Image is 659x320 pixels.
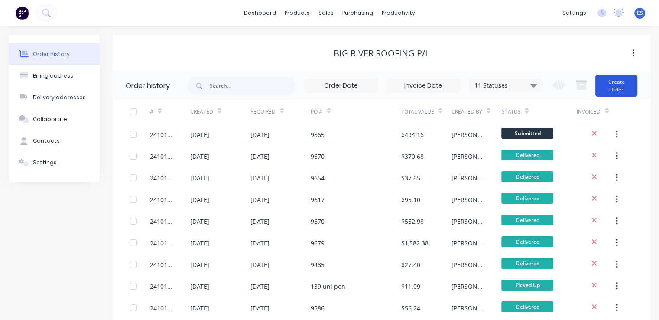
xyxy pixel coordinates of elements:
[401,195,420,204] div: $95.10
[250,100,311,124] div: Required
[150,100,190,124] div: #
[501,258,553,269] span: Delivered
[250,195,269,204] div: [DATE]
[311,195,325,204] div: 9617
[33,50,70,58] div: Order history
[190,195,209,204] div: [DATE]
[190,260,209,269] div: [DATE]
[9,108,100,130] button: Collaborate
[150,173,173,183] div: 24101422
[311,152,325,161] div: 9670
[451,173,484,183] div: [PERSON_NAME]
[190,173,209,183] div: [DATE]
[150,130,173,139] div: 24101439
[377,7,419,20] div: productivity
[451,217,484,226] div: [PERSON_NAME]
[190,130,209,139] div: [DATE]
[150,238,173,248] div: 24101390
[501,128,553,139] span: Submitted
[501,100,577,124] div: Status
[401,130,424,139] div: $494.16
[334,48,429,59] div: Big River Roofing P/L
[401,100,451,124] div: Total Value
[501,193,553,204] span: Delivered
[501,280,553,291] span: Picked Up
[311,304,325,313] div: 9586
[558,7,591,20] div: settings
[501,171,553,182] span: Delivered
[190,217,209,226] div: [DATE]
[250,152,269,161] div: [DATE]
[577,108,601,116] div: Invoiced
[451,195,484,204] div: [PERSON_NAME]
[250,282,269,291] div: [DATE]
[150,304,173,313] div: 24101368
[305,79,377,92] input: Order Date
[9,130,100,152] button: Contacts
[150,282,173,291] div: 24101370
[314,7,338,20] div: sales
[250,238,269,248] div: [DATE]
[240,7,280,20] a: dashboard
[451,260,484,269] div: [PERSON_NAME]
[501,301,553,312] span: Delivered
[501,236,553,247] span: Delivered
[401,217,424,226] div: $552.98
[190,152,209,161] div: [DATE]
[311,217,325,226] div: 9670
[190,108,213,116] div: Created
[150,195,173,204] div: 24101419
[595,75,637,97] button: Create Order
[190,304,209,313] div: [DATE]
[280,7,314,20] div: products
[150,217,173,226] div: 24101392
[401,260,420,269] div: $27.40
[401,238,429,248] div: $1,582.38
[311,100,401,124] div: PO #
[311,260,325,269] div: 9485
[190,282,209,291] div: [DATE]
[501,150,553,160] span: Delivered
[33,72,73,80] div: Billing address
[16,7,29,20] img: Factory
[33,137,60,145] div: Contacts
[311,282,345,291] div: 139 uni pon
[250,217,269,226] div: [DATE]
[126,81,170,91] div: Order history
[150,108,153,116] div: #
[451,130,484,139] div: [PERSON_NAME]
[250,130,269,139] div: [DATE]
[451,304,484,313] div: [PERSON_NAME]
[9,65,100,87] button: Billing address
[311,238,325,248] div: 9679
[338,7,377,20] div: purchasing
[250,108,276,116] div: Required
[250,260,269,269] div: [DATE]
[311,130,325,139] div: 9565
[577,100,617,124] div: Invoiced
[311,173,325,183] div: 9654
[637,9,643,17] span: ES
[190,238,209,248] div: [DATE]
[401,108,434,116] div: Total Value
[387,79,460,92] input: Invoice Date
[9,43,100,65] button: Order history
[451,152,484,161] div: [PERSON_NAME]
[501,108,520,116] div: Status
[210,77,295,95] input: Search...
[9,87,100,108] button: Delivery addresses
[150,260,173,269] div: 24101380
[33,115,67,123] div: Collaborate
[9,152,100,173] button: Settings
[451,100,502,124] div: Created By
[451,108,482,116] div: Created By
[250,173,269,183] div: [DATE]
[401,282,420,291] div: $11.09
[501,215,553,225] span: Delivered
[250,304,269,313] div: [DATE]
[469,81,542,90] div: 11 Statuses
[451,282,484,291] div: [PERSON_NAME]
[401,152,424,161] div: $370.68
[150,152,173,161] div: 24101430
[451,238,484,248] div: [PERSON_NAME]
